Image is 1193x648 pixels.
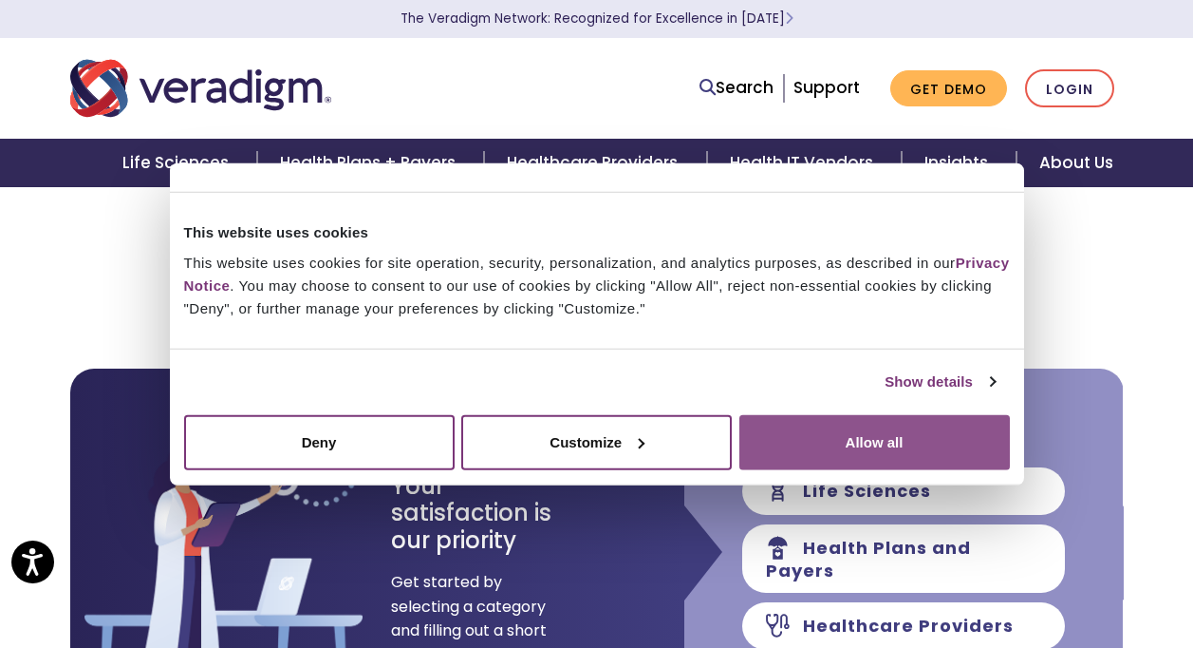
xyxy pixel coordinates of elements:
[184,251,1010,319] div: This website uses cookies for site operation, security, personalization, and analytics purposes, ...
[184,254,1010,293] a: Privacy Notice
[1025,69,1114,108] a: Login
[484,139,706,187] a: Healthcare Providers
[890,70,1007,107] a: Get Demo
[785,10,793,28] span: Learn More
[70,232,1124,264] h2: How Can We Assist You [DATE]?
[184,221,1010,244] div: This website uses cookies
[1016,139,1136,187] a: About Us
[70,57,331,120] img: Veradigm logo
[699,75,774,101] a: Search
[391,473,586,555] h3: Your satisfaction is our priority
[401,10,793,28] a: The Veradigm Network: Recognized for Excellence in [DATE]Learn More
[461,414,732,469] button: Customize
[793,76,860,99] a: Support
[885,371,995,393] a: Show details
[100,139,257,187] a: Life Sciences
[184,414,455,469] button: Deny
[707,139,902,187] a: Health IT Vendors
[902,139,1016,187] a: Insights
[257,139,484,187] a: Health Plans + Payers
[739,414,1010,469] button: Allow all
